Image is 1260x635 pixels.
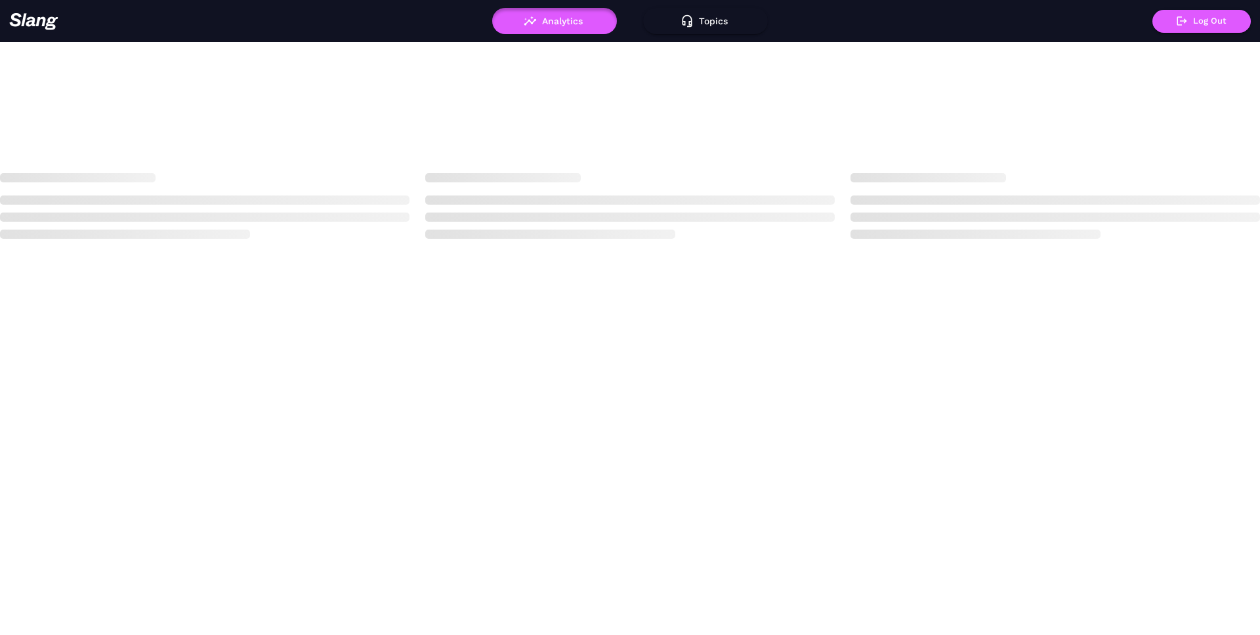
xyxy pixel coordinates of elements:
[1152,10,1251,33] button: Log Out
[492,8,617,34] button: Analytics
[492,16,617,25] a: Analytics
[9,12,58,30] img: 623511267c55cb56e2f2a487_logo2.png
[643,8,768,34] button: Topics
